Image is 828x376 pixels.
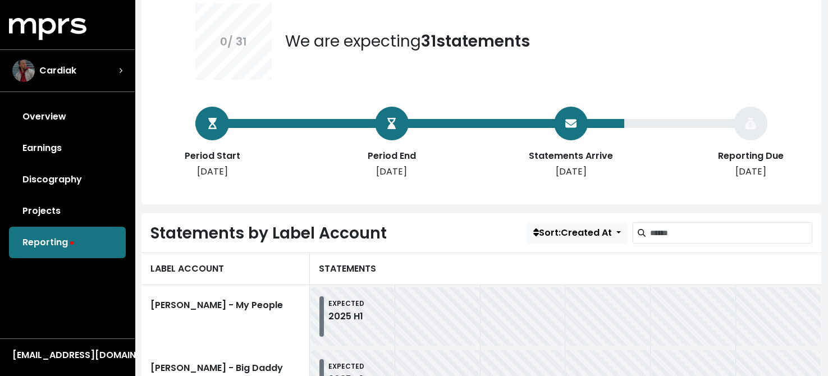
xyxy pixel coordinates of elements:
img: The selected account / producer [12,59,35,82]
div: LABEL ACCOUNT [141,253,310,285]
div: [DATE] [167,165,257,178]
span: Sort: Created At [533,226,612,239]
div: Period Start [167,149,257,163]
small: EXPECTED [328,361,364,371]
div: [DATE] [706,165,795,178]
span: Cardiak [39,64,76,77]
a: mprs logo [9,22,86,35]
div: [EMAIL_ADDRESS][DOMAIN_NAME] [12,349,122,362]
div: We are expecting [285,30,530,53]
a: Overview [9,101,126,132]
small: EXPECTED [328,299,364,308]
div: Reporting Due [706,149,795,163]
a: Projects [9,195,126,227]
div: Period End [347,149,437,163]
h2: Statements by Label Account [150,224,387,243]
button: Sort:Created At [526,222,628,244]
input: Search label accounts [650,222,812,244]
div: [DATE] [347,165,437,178]
button: [EMAIL_ADDRESS][DOMAIN_NAME] [9,348,126,363]
b: 31 statements [421,30,530,52]
div: Statements Arrive [526,149,616,163]
div: STATEMENTS [310,253,821,285]
a: [PERSON_NAME] - My People [141,285,310,348]
div: 2025 H1 [328,310,364,323]
a: Discography [9,164,126,195]
div: [DATE] [526,165,616,178]
a: Earnings [9,132,126,164]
